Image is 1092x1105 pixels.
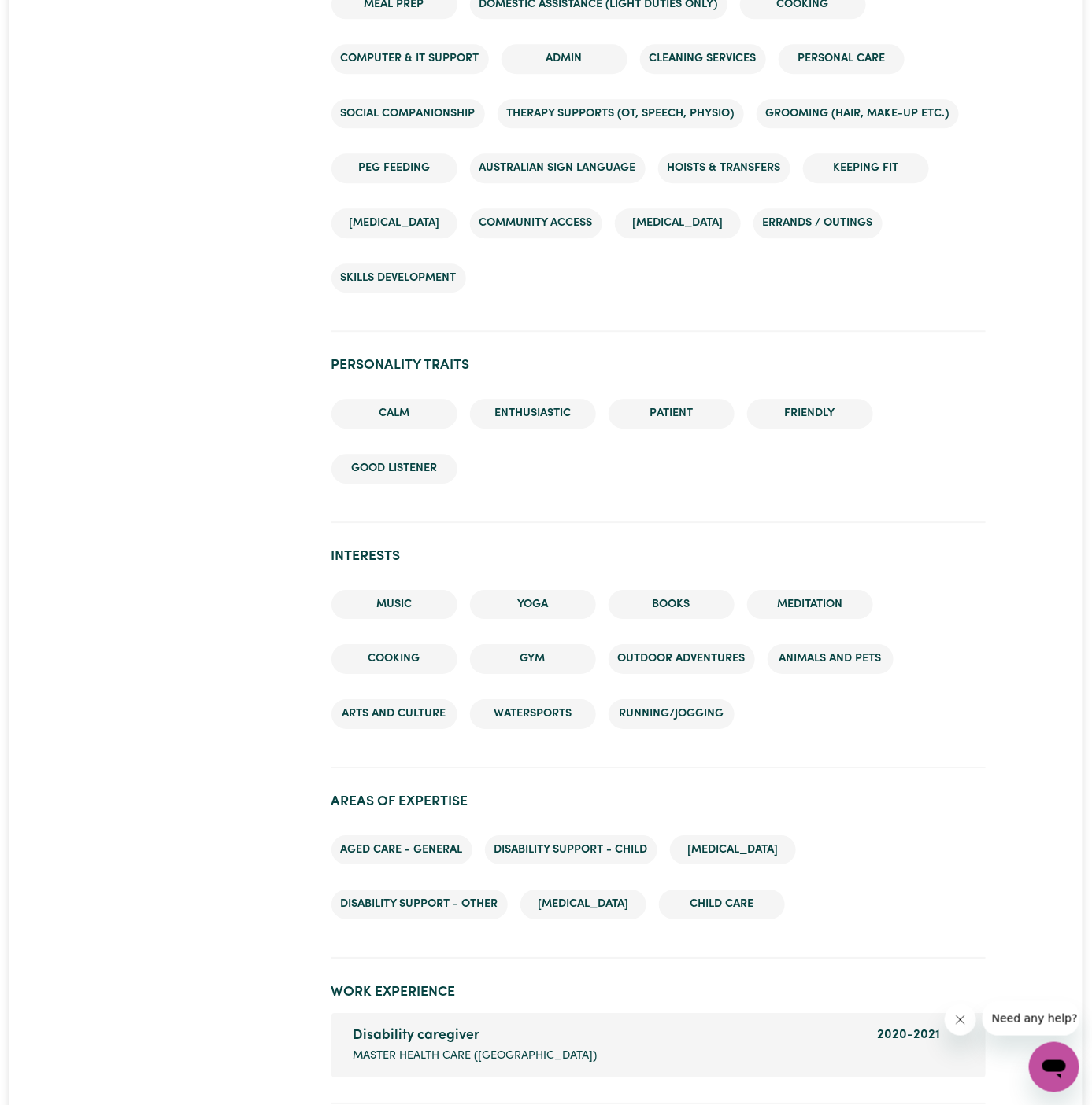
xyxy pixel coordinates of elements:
li: Running/Jogging [609,699,735,729]
li: Child care [659,890,785,919]
li: Outdoor adventures [609,644,755,674]
li: Social companionship [331,99,485,129]
li: Aged care - General [331,835,472,865]
li: Community access [470,208,602,238]
h2: Work Experience [331,984,986,1000]
iframe: Message from company [983,1001,1079,1036]
h2: Interests [331,548,986,565]
li: Personal care [779,44,905,74]
h2: Areas of Expertise [331,794,986,810]
li: Enthusiastic [470,399,596,429]
li: Skills Development [331,263,466,293]
li: [MEDICAL_DATA] [670,835,796,865]
iframe: Close message [945,1004,976,1036]
li: Patient [609,399,735,429]
h2: Personality traits [331,357,986,374]
span: Master health care ([GEOGRAPHIC_DATA]) [354,1048,598,1065]
li: Admin [502,44,627,74]
li: Yoga [470,590,596,620]
li: Watersports [470,699,596,729]
li: Disability support - Other [331,890,508,919]
span: 2020 - 2021 [877,1029,940,1041]
li: Errands / Outings [753,208,883,238]
li: Disability support - Child [485,835,657,865]
li: Hoists & transfers [658,153,790,183]
li: [MEDICAL_DATA] [615,208,741,238]
li: [MEDICAL_DATA] [520,890,646,919]
li: [MEDICAL_DATA] [331,208,457,238]
li: Arts and Culture [331,699,457,729]
li: Therapy Supports (OT, speech, physio) [498,99,744,129]
li: Grooming (hair, make-up etc.) [757,99,959,129]
li: Gym [470,644,596,674]
li: Calm [331,399,457,429]
div: Disability caregiver [354,1026,859,1046]
li: Animals and pets [768,644,894,674]
li: Meditation [747,590,873,620]
li: Cleaning services [640,44,766,74]
li: Cooking [331,644,457,674]
li: Computer & IT Support [331,44,489,74]
li: PEG feeding [331,153,457,183]
li: Music [331,590,457,620]
li: Books [609,590,735,620]
iframe: Button to launch messaging window [1029,1042,1079,1092]
li: Friendly [747,399,873,429]
li: Australian Sign Language [470,153,646,183]
li: Good Listener [331,454,457,484]
li: Keeping fit [803,153,929,183]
